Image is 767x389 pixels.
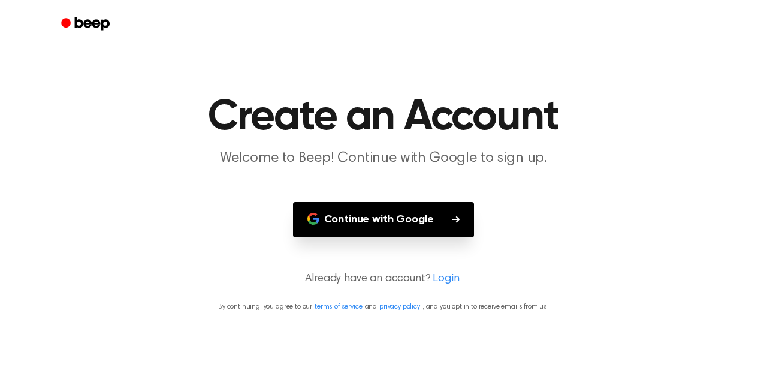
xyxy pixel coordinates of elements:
[77,96,690,139] h1: Create an Account
[14,271,753,287] p: Already have an account?
[53,13,120,36] a: Beep
[433,271,459,287] a: Login
[315,303,362,310] a: terms of service
[379,303,420,310] a: privacy policy
[293,202,475,237] button: Continue with Google
[14,301,753,312] p: By continuing, you agree to our and , and you opt in to receive emails from us.
[153,149,614,168] p: Welcome to Beep! Continue with Google to sign up.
